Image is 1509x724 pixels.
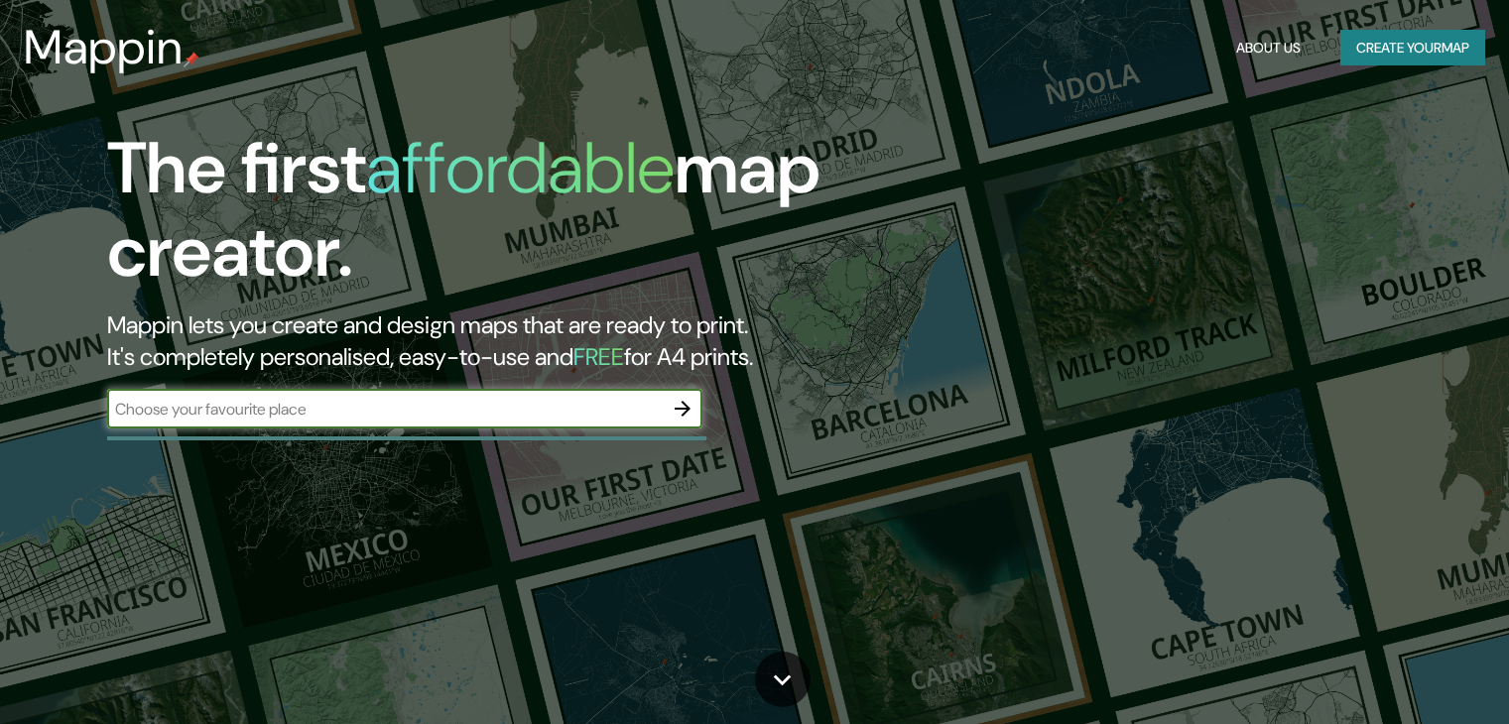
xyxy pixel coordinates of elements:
img: mappin-pin [184,52,199,67]
button: About Us [1228,30,1309,66]
h1: The first map creator. [107,127,862,309]
h1: affordable [366,122,675,214]
input: Choose your favourite place [107,398,663,421]
h2: Mappin lets you create and design maps that are ready to print. It's completely personalised, eas... [107,309,862,373]
h5: FREE [573,341,624,372]
h3: Mappin [24,20,184,75]
button: Create yourmap [1340,30,1485,66]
